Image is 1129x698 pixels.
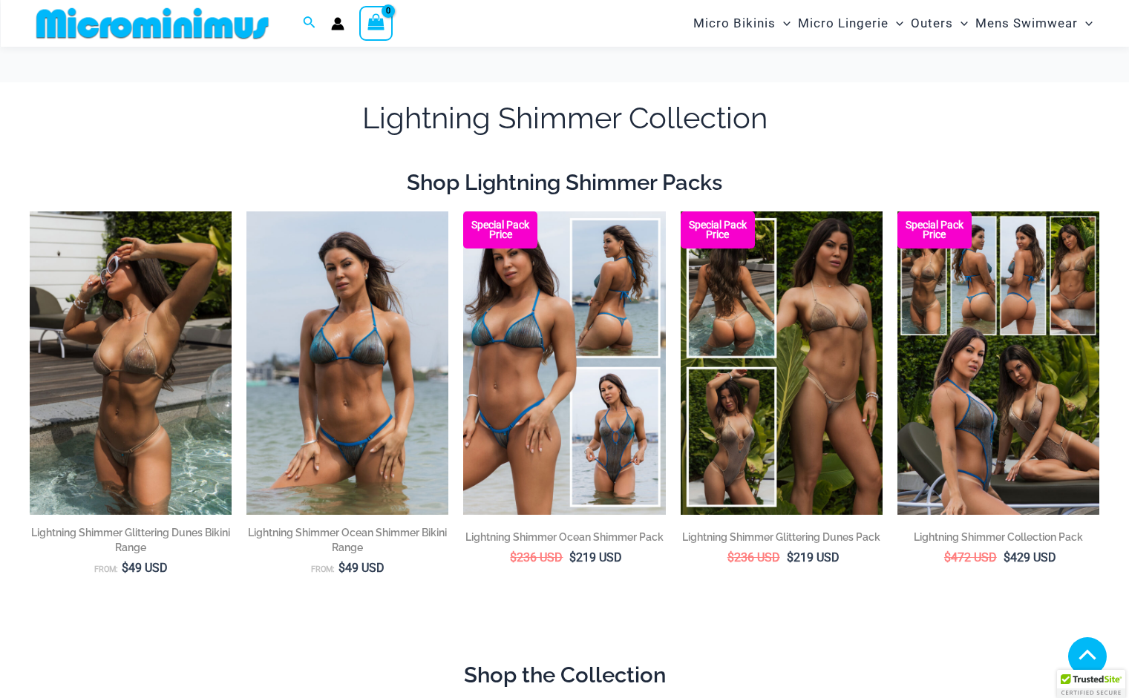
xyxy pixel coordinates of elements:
h1: Lightning Shimmer Collection [30,97,1099,139]
a: Lightning Shimmer Collection Lightning Shimmer Ocean Shimmer 317 Tri Top 469 Thong 08Lightning Sh... [897,211,1099,514]
bdi: 472 USD [944,550,997,564]
a: Lightning Shimmer Ocean Shimmer 317 Tri Top 469 Thong 07Lightning Shimmer Ocean Shimmer 317 Tri T... [246,211,448,514]
a: Lightning Shimmer Dune Lightning Shimmer Glittering Dunes 317 Tri Top 469 Thong 02Lightning Shimm... [681,211,883,514]
img: MM SHOP LOGO FLAT [30,7,275,40]
bdi: 236 USD [510,550,563,564]
bdi: 219 USD [569,550,622,564]
span: Menu Toggle [776,4,791,42]
bdi: 49 USD [338,561,384,575]
a: Lightning Shimmer Collection Pack [897,530,1099,550]
b: Special Pack Price [681,220,755,240]
a: Search icon link [303,14,316,33]
h2: Lightning Shimmer Collection Pack [897,530,1099,544]
a: Lightning Shimmer Glittering Dunes Bikini Range [30,525,232,560]
a: Lightning Shimmer Glittering Dunes Pack [681,530,883,550]
span: Outers [911,4,953,42]
span: Menu Toggle [1078,4,1093,42]
b: Special Pack Price [897,220,972,240]
bdi: 429 USD [1004,550,1056,564]
a: Account icon link [331,17,344,30]
b: Special Pack Price [463,220,537,240]
bdi: 49 USD [122,561,168,575]
a: View Shopping Cart, empty [359,6,393,40]
img: Lightning Shimmer Glittering Dunes 317 Tri Top 469 Thong 01 [30,211,232,514]
h2: Lightning Shimmer Glittering Dunes Bikini Range [30,525,232,555]
nav: Site Navigation [687,2,1099,45]
span: $ [122,561,128,575]
span: $ [569,550,576,564]
span: From: [311,564,335,574]
h2: Lightning Shimmer Ocean Shimmer Pack [463,530,665,544]
span: $ [727,550,734,564]
a: Mens SwimwearMenu ToggleMenu Toggle [972,4,1096,42]
a: Lightning Shimmer Glittering Dunes 317 Tri Top 469 Thong 01Lightning Shimmer Glittering Dunes 317... [30,211,232,514]
h2: Shop the Collection [30,661,1099,689]
span: Micro Lingerie [798,4,889,42]
a: Lightning Shimmer Ocean Lightning Shimmer Ocean Shimmer 317 Tri Top 469 Thong 09Lightning Shimmer... [463,211,665,514]
bdi: 236 USD [727,550,780,564]
div: TrustedSite Certified [1057,670,1125,698]
span: $ [787,550,793,564]
img: Lightning Shimmer Ocean [463,211,665,514]
img: Lightning Shimmer Collection [897,211,1099,514]
a: Micro BikinisMenu ToggleMenu Toggle [690,4,794,42]
span: $ [1004,550,1010,564]
span: Menu Toggle [953,4,968,42]
a: OutersMenu ToggleMenu Toggle [907,4,972,42]
span: $ [338,561,345,575]
bdi: 219 USD [787,550,840,564]
span: $ [510,550,517,564]
h2: Lightning Shimmer Ocean Shimmer Bikini Range [246,525,448,555]
a: Lightning Shimmer Ocean Shimmer Pack [463,530,665,550]
a: Micro LingerieMenu ToggleMenu Toggle [794,4,907,42]
span: Mens Swimwear [975,4,1078,42]
span: $ [944,550,951,564]
a: Lightning Shimmer Ocean Shimmer Bikini Range [246,525,448,560]
h2: Lightning Shimmer Glittering Dunes Pack [681,530,883,544]
img: Lightning Shimmer Ocean Shimmer 317 Tri Top 469 Thong 07 [246,211,448,514]
img: Lightning Shimmer Dune [681,211,883,514]
span: Menu Toggle [889,4,903,42]
span: Micro Bikinis [693,4,776,42]
span: From: [94,564,118,574]
h2: Shop Lightning Shimmer Packs [30,168,1099,197]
